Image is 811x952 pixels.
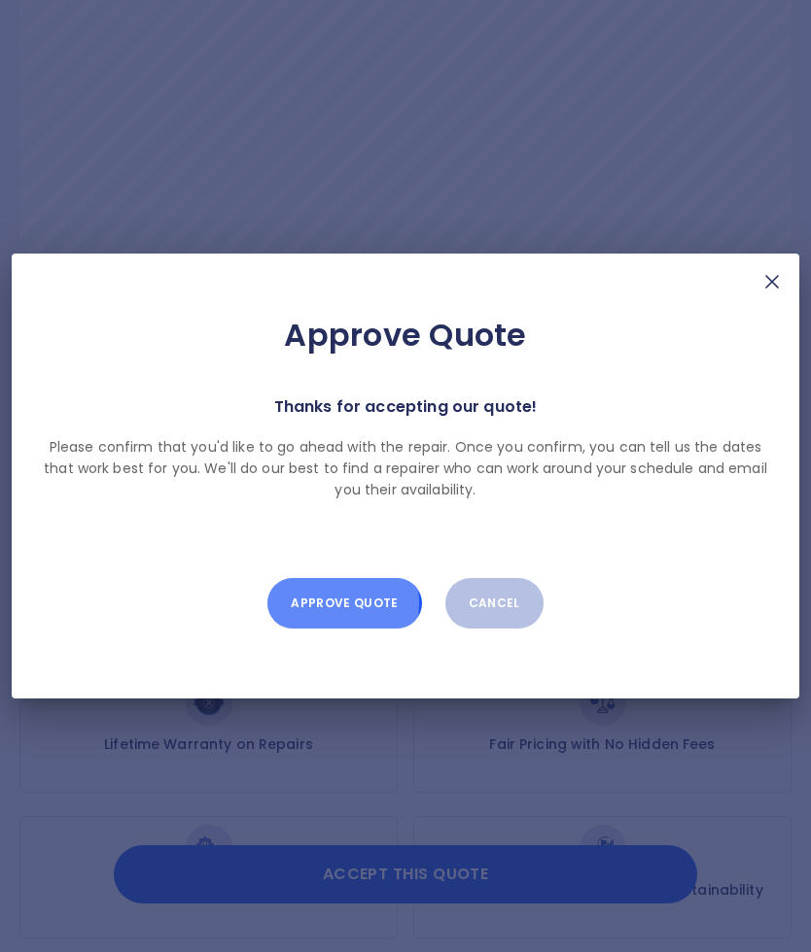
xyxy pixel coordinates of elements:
button: Cancel [445,578,544,629]
p: Thanks for accepting our quote! [274,393,538,421]
button: Approve Quote [267,578,421,629]
h2: Approve Quote [43,316,768,355]
p: Please confirm that you'd like to go ahead with the repair. Once you confirm, you can tell us the... [43,436,768,500]
img: X Mark [760,270,784,293]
